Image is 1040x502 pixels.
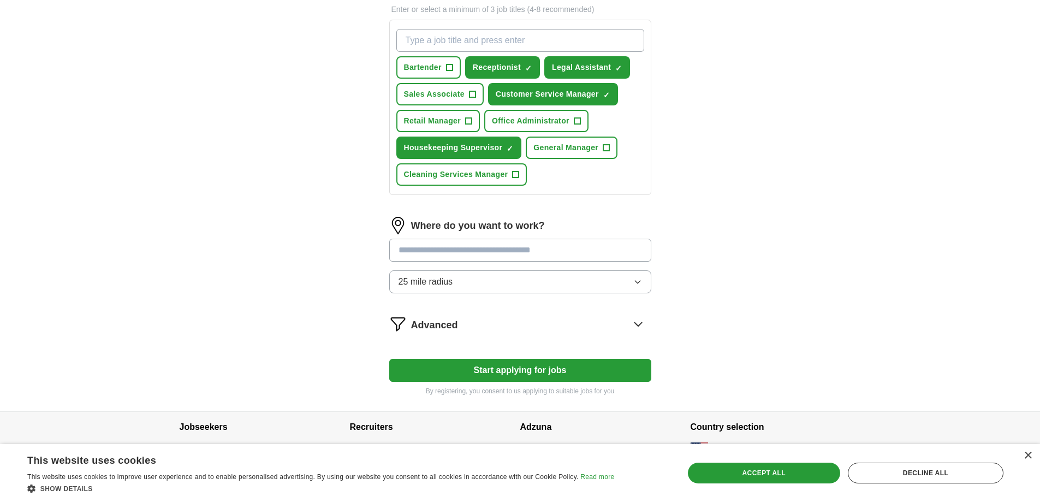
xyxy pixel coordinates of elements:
[399,275,453,288] span: 25 mile radius
[525,64,532,73] span: ✓
[389,217,407,234] img: location.png
[712,444,792,455] span: [GEOGRAPHIC_DATA]
[396,83,484,105] button: Sales Associate
[396,29,644,52] input: Type a job title and press enter
[507,144,513,153] span: ✓
[27,451,587,467] div: This website uses cookies
[552,62,611,73] span: Legal Assistant
[404,62,442,73] span: Bartender
[389,386,651,396] p: By registering, you consent to us applying to suitable jobs for you
[389,359,651,382] button: Start applying for jobs
[465,56,540,79] button: Receptionist✓
[396,163,527,186] button: Cleaning Services Manager
[691,412,861,442] h4: Country selection
[580,473,614,481] a: Read more, opens a new window
[389,270,651,293] button: 25 mile radius
[27,473,579,481] span: This website uses cookies to improve user experience and to enable personalised advertising. By u...
[496,88,599,100] span: Customer Service Manager
[389,4,651,15] p: Enter or select a minimum of 3 job titles (4-8 recommended)
[488,83,618,105] button: Customer Service Manager✓
[396,56,461,79] button: Bartender
[404,142,503,153] span: Housekeeping Supervisor
[533,142,598,153] span: General Manager
[848,463,1003,483] div: Decline all
[1024,452,1032,460] div: Close
[411,218,545,233] label: Where do you want to work?
[603,91,610,99] span: ✓
[404,115,461,127] span: Retail Manager
[492,115,569,127] span: Office Administrator
[389,315,407,333] img: filter
[544,56,630,79] button: Legal Assistant✓
[796,444,821,455] button: change
[526,137,617,159] button: General Manager
[691,442,708,456] img: US flag
[473,62,521,73] span: Receptionist
[396,137,522,159] button: Housekeeping Supervisor✓
[411,318,458,333] span: Advanced
[27,483,614,494] div: Show details
[404,169,508,180] span: Cleaning Services Manager
[396,110,480,132] button: Retail Manager
[688,463,840,483] div: Accept all
[484,110,589,132] button: Office Administrator
[40,485,93,493] span: Show details
[615,64,622,73] span: ✓
[404,88,465,100] span: Sales Associate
